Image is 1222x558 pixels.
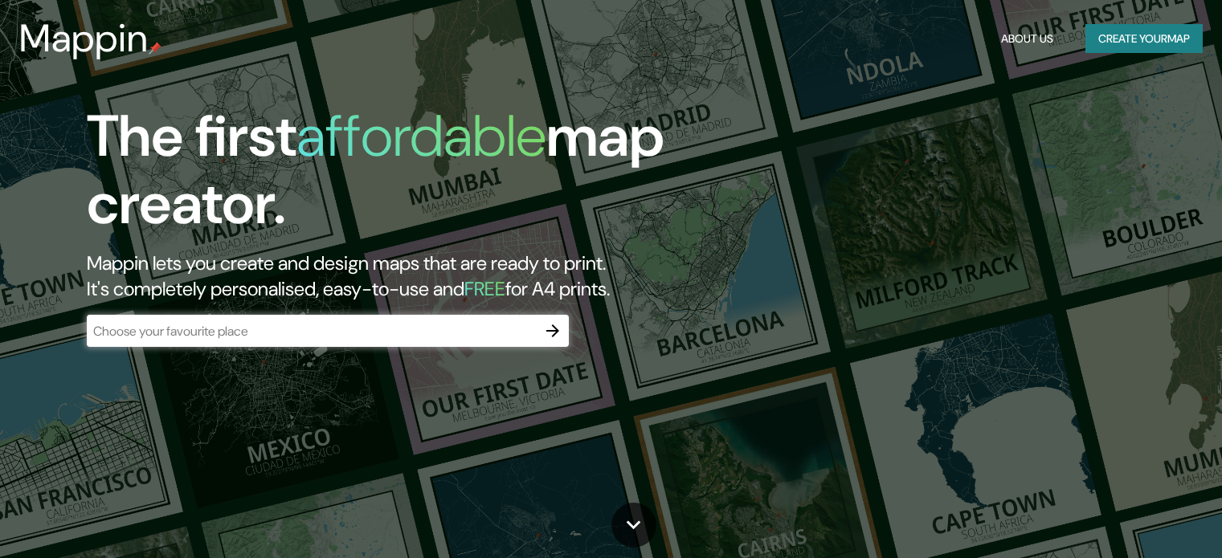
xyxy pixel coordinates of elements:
iframe: Help widget launcher [1079,495,1204,540]
h5: FREE [464,276,505,301]
img: mappin-pin [149,42,161,55]
button: About Us [995,24,1060,54]
h1: The first map creator. [87,103,698,250]
h1: affordable [296,99,546,173]
input: Choose your favourite place [87,322,537,340]
h3: Mappin [19,16,149,61]
h2: Mappin lets you create and design maps that are ready to print. It's completely personalised, eas... [87,250,698,302]
button: Create yourmap [1085,24,1203,54]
